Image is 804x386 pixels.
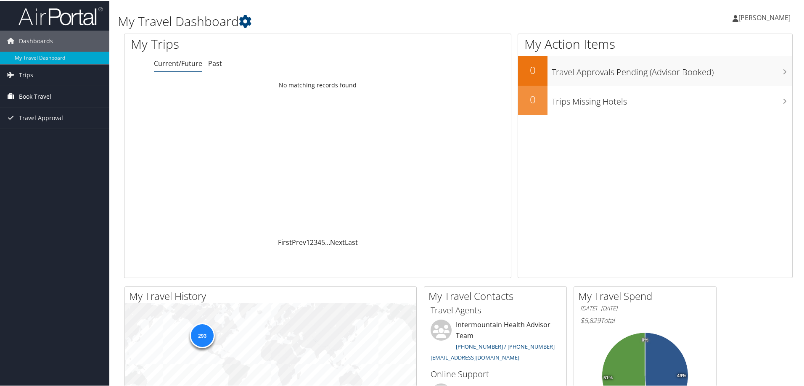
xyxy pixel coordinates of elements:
[317,237,321,246] a: 4
[677,373,686,378] tspan: 49%
[278,237,292,246] a: First
[580,304,710,312] h6: [DATE] - [DATE]
[19,64,33,85] span: Trips
[330,237,345,246] a: Next
[580,315,710,324] h6: Total
[292,237,306,246] a: Prev
[518,34,792,52] h1: My Action Items
[19,107,63,128] span: Travel Approval
[578,288,716,302] h2: My Travel Spend
[310,237,314,246] a: 2
[580,315,600,324] span: $5,829
[552,91,792,107] h3: Trips Missing Hotels
[131,34,344,52] h1: My Trips
[426,319,564,364] li: Intermountain Health Advisor Team
[208,58,222,67] a: Past
[431,304,560,315] h3: Travel Agents
[518,62,547,76] h2: 0
[603,375,613,380] tspan: 51%
[431,368,560,379] h3: Online Support
[314,237,317,246] a: 3
[431,353,519,360] a: [EMAIL_ADDRESS][DOMAIN_NAME]
[190,322,215,347] div: 293
[456,342,555,349] a: [PHONE_NUMBER] / [PHONE_NUMBER]
[552,61,792,77] h3: Travel Approvals Pending (Advisor Booked)
[321,237,325,246] a: 5
[325,237,330,246] span: …
[345,237,358,246] a: Last
[518,55,792,85] a: 0Travel Approvals Pending (Advisor Booked)
[19,30,53,51] span: Dashboards
[154,58,202,67] a: Current/Future
[306,237,310,246] a: 1
[428,288,566,302] h2: My Travel Contacts
[19,5,103,25] img: airportal-logo.png
[733,4,799,29] a: [PERSON_NAME]
[118,12,572,29] h1: My Travel Dashboard
[19,85,51,106] span: Book Travel
[738,12,791,21] span: [PERSON_NAME]
[642,337,648,342] tspan: 0%
[129,288,416,302] h2: My Travel History
[124,77,511,92] td: No matching records found
[518,92,547,106] h2: 0
[518,85,792,114] a: 0Trips Missing Hotels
